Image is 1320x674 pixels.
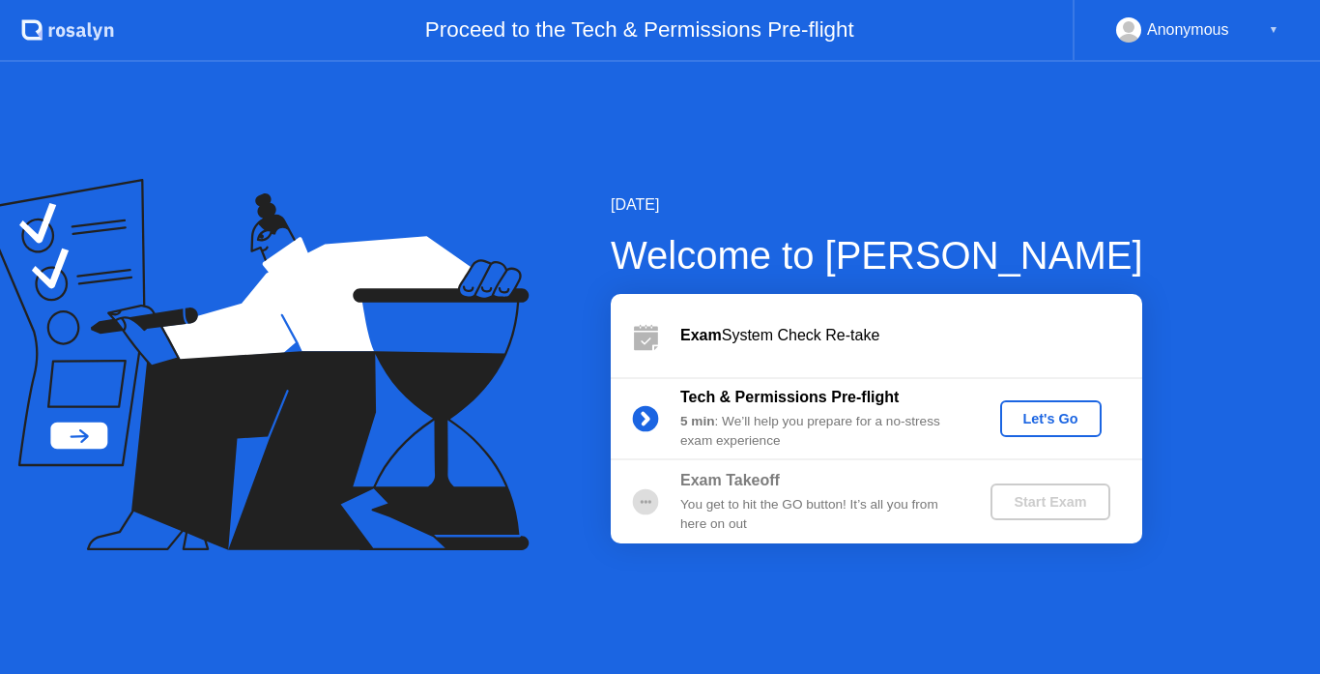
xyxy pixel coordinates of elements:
[998,494,1102,510] div: Start Exam
[1000,400,1102,437] button: Let's Go
[680,412,959,452] div: : We’ll help you prepare for a no-stress exam experience
[1008,411,1094,426] div: Let's Go
[611,193,1143,217] div: [DATE]
[680,472,780,488] b: Exam Takeoff
[680,414,715,428] b: 5 min
[680,324,1142,347] div: System Check Re-take
[680,389,899,405] b: Tech & Permissions Pre-flight
[680,495,959,535] div: You get to hit the GO button! It’s all you from here on out
[1269,17,1278,43] div: ▼
[1147,17,1229,43] div: Anonymous
[990,484,1109,520] button: Start Exam
[611,226,1143,284] div: Welcome to [PERSON_NAME]
[680,327,722,343] b: Exam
